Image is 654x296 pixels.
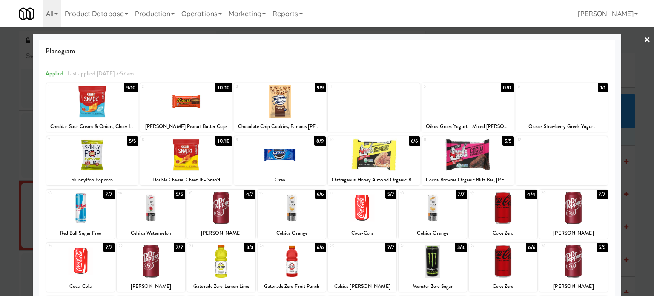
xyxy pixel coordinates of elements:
div: Oikos Greek Yogurt - Mixed [PERSON_NAME] [422,121,514,132]
div: 28 [541,243,574,250]
div: Oatrageous Honey Almond Organic Bar, [PERSON_NAME]'s [328,175,420,185]
div: 106/6Oatrageous Honey Almond Organic Bar, [PERSON_NAME]'s [328,136,420,185]
div: 25 [330,243,362,250]
div: Celsius Orange [399,228,467,239]
div: 4/7 [244,190,255,199]
div: 7/7 [103,190,115,199]
div: 246/6Gatorade Zero Fruit Punch [258,243,326,292]
div: 5/5 [127,136,138,146]
div: 23 [189,243,221,250]
div: Cheddar Sour Cream & Onion, Cheez It - Snap'd [46,121,138,132]
div: 233/3Gatorade Zero Lemon Lime [187,243,255,292]
div: 154/7[PERSON_NAME] [187,190,255,239]
div: 5 [424,83,468,90]
div: 39/9Chocolate Chip Cookies, Famous [PERSON_NAME] [234,83,326,132]
div: 9/10 [124,83,138,92]
div: 24 [259,243,292,250]
div: 263/4Monster Zero Sugar [399,243,467,292]
div: 187/7Celsius Orange [399,190,467,239]
div: 217/7Coca-Cola [46,243,115,292]
div: 6/6 [315,243,326,252]
div: 15 [189,190,221,197]
div: 26 [400,243,433,250]
div: 194/4Coke Zero [469,190,537,239]
div: 5/5 [597,243,608,252]
div: 75/5SkinnyPop Popcorn [46,136,138,185]
div: 7/7 [597,190,608,199]
span: Last applied [DATE] 7:57 am [67,69,134,78]
div: 4/4 [525,190,537,199]
div: Oukos Strawberry Greek Yogurt [516,121,608,132]
div: Cocoa Brownie Organic Blitz Bar, [PERSON_NAME]'s [423,175,513,185]
div: Celsius Orange [258,228,326,239]
div: [PERSON_NAME] [541,228,606,239]
div: 285/5[PERSON_NAME] [539,243,608,292]
div: 61/1Oukos Strawberry Greek Yogurt [516,83,608,132]
div: [PERSON_NAME] [539,281,608,292]
div: 11 [424,136,468,144]
div: [PERSON_NAME] Peanut Butter Cups [141,121,231,132]
div: 137/7Red Bull Sugar Free [46,190,115,239]
a: × [644,27,651,54]
div: 6/6 [315,190,326,199]
div: 10 [330,136,374,144]
div: 1 [48,83,92,90]
div: 7/7 [103,243,115,252]
div: [PERSON_NAME] Peanut Butter Cups [140,121,232,132]
div: Oreo [234,175,326,185]
div: Celsius Orange [400,228,465,239]
div: Coke Zero [469,281,537,292]
div: 145/5Celsius Watermelon [117,190,185,239]
div: 257/7Celsius [PERSON_NAME] [328,243,396,292]
div: 6/6 [526,243,537,252]
div: 7 [48,136,92,144]
div: Oukos Strawberry Greek Yogurt [517,121,607,132]
div: Celsius [PERSON_NAME] [328,281,396,292]
div: SkinnyPop Popcorn [46,175,138,185]
div: 175/7Coca-Cola [328,190,396,239]
div: Coca-Cola [46,281,115,292]
div: Monster Zero Sugar [399,281,467,292]
div: 5/7 [385,190,396,199]
div: 3 [236,83,280,90]
div: 8/9 [314,136,326,146]
div: 20 [541,190,574,197]
div: 17 [330,190,362,197]
div: 21 [48,243,80,250]
div: 6/6 [409,136,420,146]
div: 5/5 [502,136,513,146]
div: Oreo [235,175,325,185]
div: Chocolate Chip Cookies, Famous [PERSON_NAME] [234,121,326,132]
div: 12 [518,136,562,144]
div: 115/5Cocoa Brownie Organic Blitz Bar, [PERSON_NAME]'s [422,136,514,185]
div: Gatorade Zero Fruit Punch [259,281,324,292]
div: 6 [518,83,562,90]
div: 0/0 [501,83,513,92]
div: 5/5 [174,190,185,199]
div: Celsius Watermelon [118,228,184,239]
div: 210/10[PERSON_NAME] Peanut Butter Cups [140,83,232,132]
div: [PERSON_NAME] [539,228,608,239]
div: 10/10 [215,136,232,146]
div: 3/4 [455,243,467,252]
div: Oatrageous Honey Almond Organic Bar, [PERSON_NAME]'s [329,175,419,185]
div: Coca-Cola [328,228,396,239]
div: 7/7 [456,190,467,199]
div: 8 [142,136,186,144]
div: 27 [470,243,503,250]
span: Planogram [46,45,608,57]
div: 16 [259,190,292,197]
div: 19/10Cheddar Sour Cream & Onion, Cheez It - Snap'd [46,83,138,132]
div: [PERSON_NAME] [189,228,254,239]
div: Celsius [PERSON_NAME] [329,281,395,292]
div: [PERSON_NAME] [117,281,185,292]
div: 4 [328,83,420,132]
div: Cheddar Sour Cream & Onion, Cheez It - Snap'd [48,121,137,132]
div: 227/7[PERSON_NAME] [117,243,185,292]
div: 207/7[PERSON_NAME] [539,190,608,239]
div: Double Cheese, Cheez It - Snap'd [141,175,231,185]
div: Gatorade Zero Fruit Punch [258,281,326,292]
div: Celsius Orange [259,228,324,239]
div: 810/10Double Cheese, Cheez It - Snap'd [140,136,232,185]
div: Coca-Cola [48,281,113,292]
